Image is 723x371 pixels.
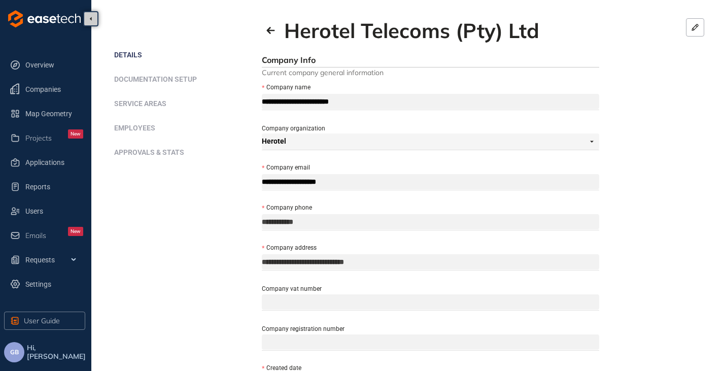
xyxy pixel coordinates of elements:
[262,254,599,269] input: Company address
[262,55,316,65] span: Company Info
[262,124,325,133] label: Company organization
[25,274,83,294] span: Settings
[114,75,197,83] span: Documentation setup
[25,201,83,221] span: Users
[8,10,81,27] img: logo
[262,284,322,294] label: Company vat number
[114,99,166,108] span: Service areas
[114,124,155,132] span: Employees
[25,79,83,99] span: Companies
[262,203,312,213] label: Company phone
[262,94,599,109] input: Company name
[25,134,52,143] span: Projects
[25,250,83,270] span: Requests
[284,18,539,43] h2: Herotel Telecoms (Pty) Ltd
[114,51,142,59] span: Details
[114,148,184,156] span: Approvals & Stats
[262,324,345,334] label: Company registration number
[25,152,83,173] span: Applications
[262,334,599,350] input: Company registration number
[4,342,24,362] button: GB
[262,294,599,310] input: Company vat number
[262,174,599,189] input: Company email
[68,227,83,236] div: New
[68,129,83,139] div: New
[25,55,83,75] span: Overview
[27,344,87,361] span: Hi, [PERSON_NAME]
[25,177,83,197] span: Reports
[262,214,599,229] input: Company phone
[262,68,599,77] span: Current company general information
[262,83,311,92] label: Company name
[262,163,310,173] label: Company email
[4,312,85,330] button: User Guide
[24,315,60,326] span: User Guide
[262,133,594,150] span: Herotel
[25,104,83,124] span: Map Geometry
[10,349,19,356] span: GB
[262,243,317,253] label: Company address
[25,231,46,240] span: Emails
